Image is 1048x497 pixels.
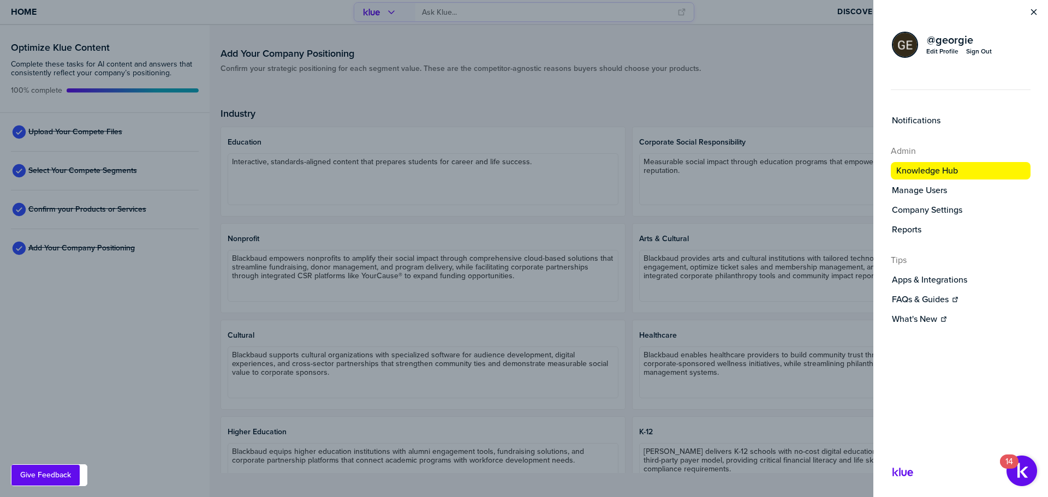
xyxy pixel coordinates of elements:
[11,465,80,486] button: Give Feedback
[892,115,940,126] label: Notifications
[891,293,1031,306] a: FAQs & Guides
[892,32,918,58] div: Georgie Edralin
[892,205,962,215] label: Company Settings
[966,46,992,56] button: Sign Out
[891,203,1031,217] a: Company Settings
[926,33,992,46] a: @georgie
[966,47,992,56] div: Sign Out
[926,47,958,56] div: Edit Profile
[893,33,917,57] img: 460caf15d5cd4f7209a9ef01ec38ad91-sml.png
[896,165,958,176] label: Knowledge Hub
[926,46,959,56] a: Edit Profile
[892,185,947,196] label: Manage Users
[1028,7,1039,17] button: Close Menu
[927,34,973,45] span: @ georgie
[891,223,1031,236] button: Reports
[892,274,967,285] label: Apps & Integrations
[892,314,937,325] label: What's New
[891,273,1031,286] button: Apps & Integrations
[891,162,1031,179] button: Knowledge Hub
[1005,462,1013,476] div: 14
[892,224,921,235] label: Reports
[891,184,1031,197] a: Manage Users
[891,145,1031,158] h4: Admin
[1007,456,1037,486] button: Open Resource Center, 14 new notifications
[891,313,1031,326] a: What's New
[891,114,1031,127] a: Notifications
[891,254,1031,267] h4: Tips
[892,294,949,305] label: FAQs & Guides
